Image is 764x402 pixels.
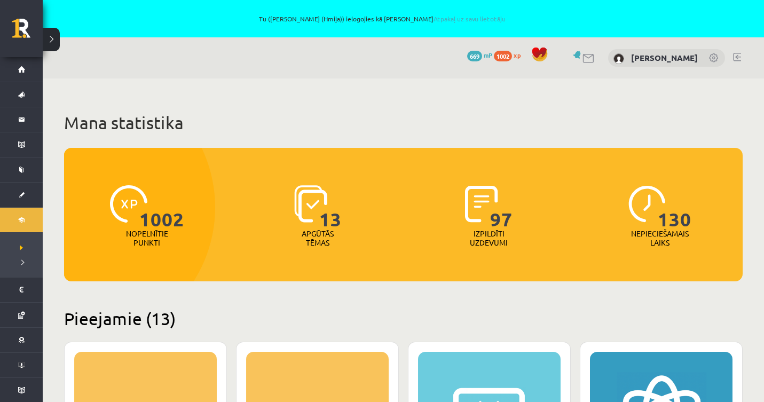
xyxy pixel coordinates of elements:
p: Izpildīti uzdevumi [468,229,510,247]
img: Alise Dilevka [613,53,624,64]
span: 669 [467,51,482,61]
span: 1002 [494,51,512,61]
img: icon-completed-tasks-ad58ae20a441b2904462921112bc710f1caf180af7a3daa7317a5a94f2d26646.svg [465,185,498,223]
span: 130 [658,185,691,229]
a: 669 mP [467,51,492,59]
p: Apgūtās tēmas [297,229,338,247]
span: Tu ([PERSON_NAME] (Hmiļa)) ielogojies kā [PERSON_NAME] [76,15,688,22]
h1: Mana statistika [64,112,743,133]
span: xp [514,51,521,59]
img: icon-clock-7be60019b62300814b6bd22b8e044499b485619524d84068768e800edab66f18.svg [628,185,666,223]
a: [PERSON_NAME] [631,52,698,63]
span: mP [484,51,492,59]
a: Rīgas 1. Tālmācības vidusskola [12,19,43,45]
span: 97 [490,185,513,229]
img: icon-learned-topics-4a711ccc23c960034f471b6e78daf4a3bad4a20eaf4de84257b87e66633f6470.svg [294,185,328,223]
img: icon-xp-0682a9bc20223a9ccc6f5883a126b849a74cddfe5390d2b41b4391c66f2066e7.svg [110,185,147,223]
span: 13 [319,185,342,229]
span: 1002 [139,185,184,229]
p: Nepieciešamais laiks [631,229,689,247]
a: Atpakaļ uz savu lietotāju [434,14,506,23]
p: Nopelnītie punkti [126,229,168,247]
a: 1002 xp [494,51,526,59]
h2: Pieejamie (13) [64,308,743,329]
